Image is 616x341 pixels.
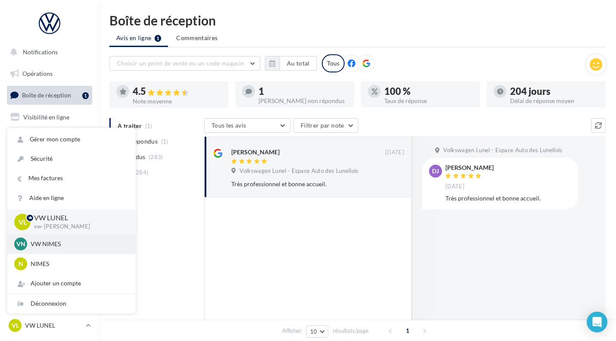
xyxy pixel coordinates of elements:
[445,165,494,171] div: [PERSON_NAME]
[310,328,317,335] span: 10
[149,153,163,160] span: (283)
[7,169,136,188] a: Mes factures
[161,138,168,145] span: (1)
[5,215,94,241] a: PLV et print personnalisable
[23,48,58,56] span: Notifications
[109,56,260,71] button: Choisir un point de vente ou un code magasin
[306,325,328,338] button: 10
[231,180,348,188] div: Très professionnel et bonne accueil.
[258,87,347,96] div: 1
[240,167,358,175] span: Volkswagen Lunel - Espace Auto des Lunellois
[22,91,71,99] span: Boîte de réception
[16,240,25,248] span: VN
[587,312,607,332] div: Open Intercom Messenger
[443,147,562,154] span: Volkswagen Lunel - Espace Auto des Lunellois
[19,260,23,268] span: N
[82,92,89,99] div: 1
[23,113,69,121] span: Visibilité en ligne
[31,260,125,268] p: NIMES
[7,274,136,293] div: Ajouter un compte
[401,324,414,338] span: 1
[293,118,358,133] button: Filtrer par note
[118,137,158,146] span: Non répondus
[384,98,473,104] div: Taux de réponse
[34,213,122,223] p: VW LUNEL
[7,317,92,334] a: VL VW LUNEL
[25,321,82,330] p: VW LUNEL
[5,244,94,269] a: Campagnes DataOnDemand
[7,130,136,149] a: Gérer mon compte
[5,194,94,212] a: Calendrier
[5,130,94,148] a: Campagnes
[133,87,221,97] div: 4.5
[19,217,27,227] span: VL
[384,87,473,96] div: 100 %
[176,34,218,42] span: Commentaires
[12,321,19,330] span: VL
[265,56,317,71] button: Au total
[117,59,244,67] span: Choisir un point de vente ou un code magasin
[258,98,347,104] div: [PERSON_NAME] non répondus
[280,56,317,71] button: Au total
[133,98,221,104] div: Note moyenne
[333,327,369,335] span: résultats/page
[432,167,439,175] span: DJ
[34,223,122,231] p: vw-[PERSON_NAME]
[7,188,136,208] a: Aide en ligne
[231,148,280,156] div: [PERSON_NAME]
[109,14,606,27] div: Boîte de réception
[7,294,136,313] div: Déconnexion
[445,183,464,191] span: [DATE]
[212,122,246,129] span: Tous les avis
[445,194,571,203] div: Très professionnel et bonne accueil.
[5,108,94,126] a: Visibilité en ligne
[134,169,149,176] span: (284)
[282,327,302,335] span: Afficher
[22,70,53,77] span: Opérations
[7,149,136,169] a: Sécurité
[5,65,94,83] a: Opérations
[5,151,94,169] a: Contacts
[5,43,90,61] button: Notifications
[204,118,290,133] button: Tous les avis
[510,98,599,104] div: Délai de réponse moyen
[322,54,345,72] div: Tous
[5,172,94,191] a: Médiathèque
[31,240,125,248] p: VW NIMES
[385,149,404,156] span: [DATE]
[5,86,94,104] a: Boîte de réception1
[510,87,599,96] div: 204 jours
